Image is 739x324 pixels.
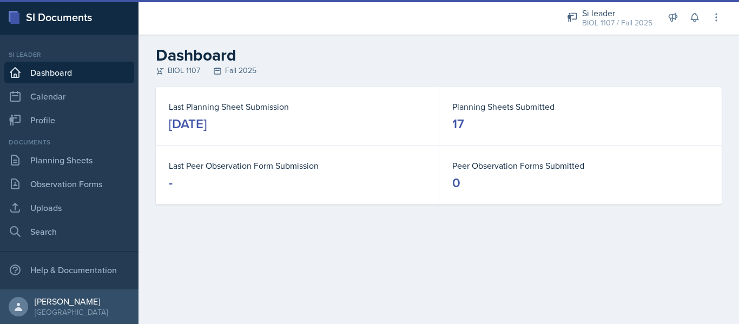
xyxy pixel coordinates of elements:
[4,173,134,195] a: Observation Forms
[169,159,426,172] dt: Last Peer Observation Form Submission
[4,137,134,147] div: Documents
[452,100,709,113] dt: Planning Sheets Submitted
[582,6,652,19] div: Si leader
[4,109,134,131] a: Profile
[452,159,709,172] dt: Peer Observation Forms Submitted
[169,174,173,191] div: -
[452,115,464,133] div: 17
[4,221,134,242] a: Search
[4,50,134,59] div: Si leader
[35,296,108,307] div: [PERSON_NAME]
[156,65,722,76] div: BIOL 1107 Fall 2025
[4,149,134,171] a: Planning Sheets
[4,85,134,107] a: Calendar
[4,259,134,281] div: Help & Documentation
[4,62,134,83] a: Dashboard
[35,307,108,318] div: [GEOGRAPHIC_DATA]
[452,174,460,191] div: 0
[156,45,722,65] h2: Dashboard
[169,100,426,113] dt: Last Planning Sheet Submission
[169,115,207,133] div: [DATE]
[4,197,134,219] a: Uploads
[582,17,652,29] div: BIOL 1107 / Fall 2025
